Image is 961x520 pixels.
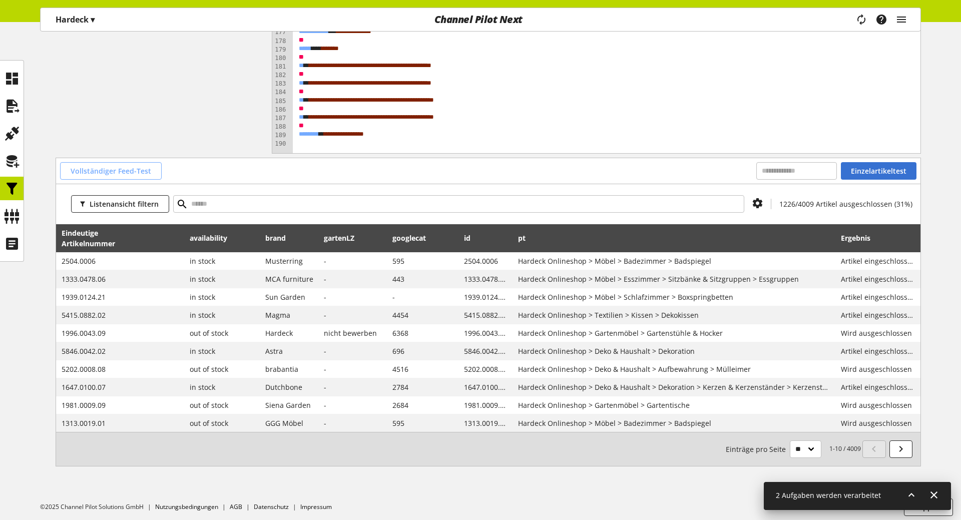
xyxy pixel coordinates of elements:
span: Artikel eingeschlossen [841,292,915,302]
span: Artikel eingeschlossen [841,310,915,320]
span: Hardeck [265,328,313,338]
span: Einzelartikeltest [851,166,906,176]
span: 4454 [392,310,453,320]
span: googlecat [392,233,426,243]
span: 1647.0100.07 [464,382,508,392]
span: Einträge pro Seite [726,444,790,454]
span: in stock [190,310,255,320]
span: 1981.0009.09 [464,400,508,410]
span: 5202.0008.08 [62,364,180,374]
span: Hardeck Onlineshop > Deko & Haushalt > Aufbewahrung > Mülleimer [518,364,830,374]
span: Hardeck Onlineshop > Möbel > Esszimmer > Sitzbänke & Sitzgruppen > Essgruppen [518,274,830,284]
span: 1996.0043.09 [62,328,180,338]
li: ©2025 Channel Pilot Solutions GmbH [40,502,155,511]
a: Nutzungsbedingungen [155,502,218,511]
span: 5846.0042.02 [62,346,180,356]
span: 696 [392,346,453,356]
span: gartenLZ [324,233,354,243]
span: 1939.0124.21 [62,292,180,302]
span: 1333.0478.06 [62,274,180,284]
span: Musterring [265,256,313,266]
span: Vollständiger Feed-Test [71,166,151,176]
button: Einzelartikeltest [841,162,916,180]
span: in stock [190,382,255,392]
span: 5415.0882.02 [62,310,180,320]
span: in stock [190,274,255,284]
span: Sun Garden [265,292,313,302]
div: 188 [272,123,287,131]
a: AGB [230,502,242,511]
span: 1313.0019.01 [464,418,508,428]
div: 190 [272,140,287,148]
span: Wird ausgeschlossen [841,328,915,338]
span: ▾ [91,14,95,25]
span: Eindeutige Artikelnummer [62,228,152,249]
span: out of stock [190,418,255,428]
span: GGG Möbel [265,418,313,428]
span: out of stock [190,328,255,338]
span: 5415.0882.02 [464,310,508,320]
div: 189 [272,131,287,140]
span: nicht bewerben [324,328,382,338]
span: availability [190,233,227,243]
span: 6368 [392,328,453,338]
span: Hardeck Onlineshop > Möbel > Badezimmer > Badspiegel [518,256,830,266]
div: 180 [272,54,287,63]
span: 595 [392,418,453,428]
span: 2504.0006 [62,256,180,266]
span: 2504.0006 [464,256,508,266]
div: 181 [272,63,287,71]
div: 187 [272,114,287,123]
span: Artikel eingeschlossen [841,346,915,356]
div: 185 [272,97,287,106]
span: 1313.0019.01 [62,418,180,428]
span: id [464,233,470,243]
span: Ergebnis [841,233,870,243]
div: 179 [272,46,287,54]
a: Impressum [300,502,332,511]
span: 595 [392,256,453,266]
span: Hardeck Onlineshop > Gartenmöbel > Gartentische [518,400,830,410]
span: brand [265,233,286,243]
span: 2 Aufgaben werden verarbeitet [776,490,881,500]
span: Siena Garden [265,400,313,410]
span: 5202.0008.08 [464,364,508,374]
span: MCA furniture [265,274,313,284]
span: Magma [265,310,313,320]
span: Hardeck Onlineshop > Möbel > Schlafzimmer > Boxspringbetten [518,292,830,302]
span: 4516 [392,364,453,374]
span: 1226/4009 Artikel ausgeschlossen (31%) [779,199,912,209]
span: 1981.0009.09 [62,400,180,410]
button: Listenansicht filtern [71,195,169,213]
span: Hardeck Onlineshop > Deko & Haushalt > Dekoration > Kerzen & Kerzenständer > Kerzenständer [518,382,830,392]
span: in stock [190,256,255,266]
span: Astra [265,346,313,356]
nav: main navigation [40,8,921,32]
div: 183 [272,80,287,88]
span: Hardeck Onlineshop > Gartenmöbel > Gartenstühle & Hocker [518,328,830,338]
a: Datenschutz [254,502,289,511]
span: in stock [190,346,255,356]
span: Dutchbone [265,382,313,392]
span: Hardeck Onlineshop > Textilien > Kissen > Dekokissen [518,310,830,320]
span: out of stock [190,400,255,410]
span: 1939.0124.21 [464,292,508,302]
span: 1996.0043.09 [464,328,508,338]
span: Listenansicht filtern [90,199,159,209]
small: 1-10 / 4009 [726,440,861,458]
span: Wird ausgeschlossen [841,364,915,374]
span: Artikel eingeschlossen [841,256,915,266]
span: 2684 [392,400,453,410]
span: Hardeck Onlineshop > Deko & Haushalt > Dekoration [518,346,830,356]
span: 2784 [392,382,453,392]
div: 184 [272,88,287,97]
div: 177 [272,28,287,37]
span: 1333.0478.06 [464,274,508,284]
span: 1647.0100.07 [62,382,180,392]
div: 178 [272,37,287,46]
span: 443 [392,274,453,284]
span: Wird ausgeschlossen [841,418,915,428]
span: in stock [190,292,255,302]
div: 186 [272,106,287,114]
span: Artikel eingeschlossen [841,274,915,284]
